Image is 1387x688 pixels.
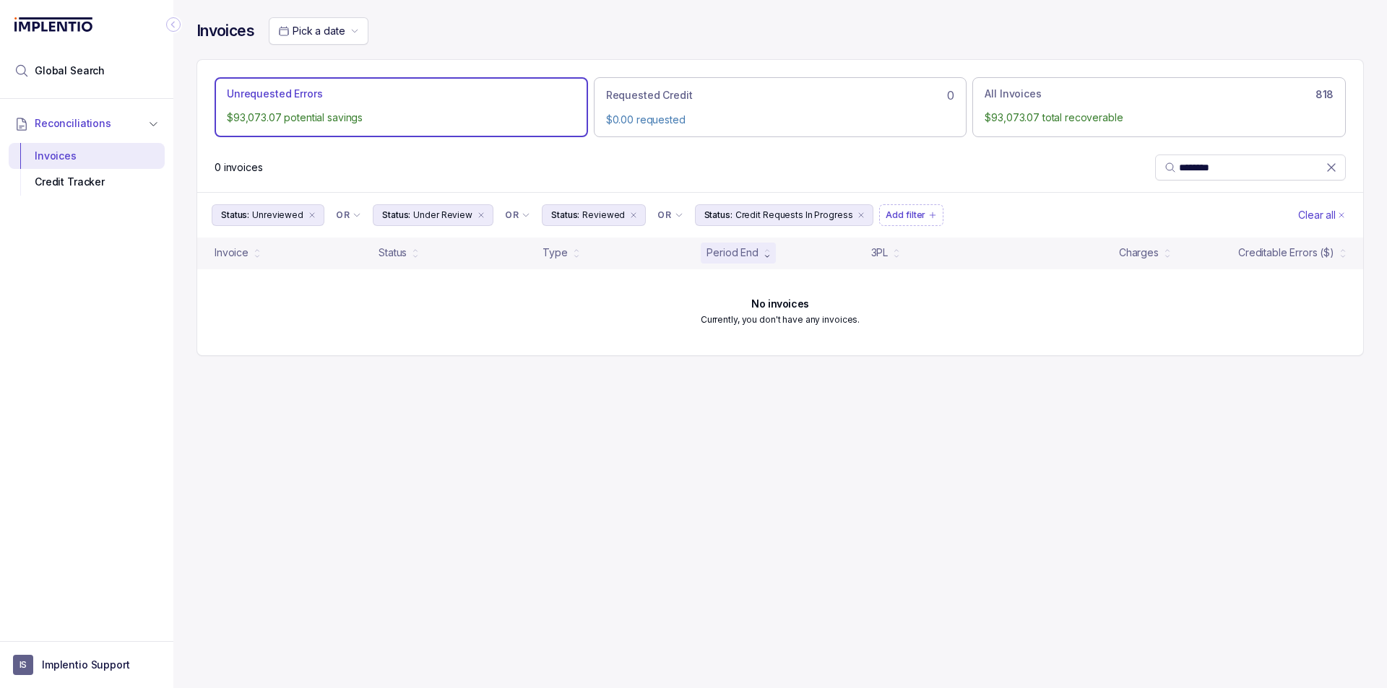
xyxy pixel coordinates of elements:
button: Filter Chip Under Review [373,204,493,226]
p: Unrequested Errors [227,87,322,101]
li: Filter Chip Connector undefined [505,209,530,221]
div: remove content [855,209,867,221]
div: Period End [707,245,759,260]
p: $0.00 requested [606,113,955,127]
button: Filter Chip Reviewed [542,204,646,226]
div: 0 [606,87,955,104]
search: Date Range Picker [278,24,345,38]
div: remove content [628,209,639,221]
p: Status: [704,208,733,222]
button: Filter Chip Connector undefined [499,205,536,225]
div: 3PL [871,245,889,260]
li: Filter Chip Connector undefined [336,209,361,221]
p: Currently, you don't have any invoices. [701,313,860,327]
button: Filter Chip Credit Requests In Progress [695,204,874,226]
p: OR [336,209,350,221]
ul: Action Tab Group [215,77,1346,136]
button: Reconciliations [9,108,165,139]
ul: Filter Group [212,204,1295,226]
div: remove content [306,209,318,221]
li: Filter Chip Connector undefined [657,209,683,221]
p: Status: [551,208,579,222]
h4: Invoices [196,21,254,41]
p: Implentio Support [42,658,130,672]
div: Credit Tracker [20,169,153,195]
div: Type [543,245,567,260]
div: Reconciliations [9,140,165,199]
button: Date Range Picker [269,17,368,45]
p: Credit Requests In Progress [735,208,853,222]
button: Filter Chip Connector undefined [330,205,367,225]
p: OR [505,209,519,221]
p: Requested Credit [606,88,693,103]
p: Add filter [886,208,925,222]
div: Invoices [20,143,153,169]
span: Pick a date [293,25,345,37]
h6: No invoices [751,298,808,310]
span: User initials [13,655,33,675]
p: All Invoices [985,87,1041,101]
div: Remaining page entries [215,160,263,175]
button: Filter Chip Connector undefined [652,205,688,225]
p: OR [657,209,671,221]
div: Creditable Errors ($) [1238,245,1334,260]
span: Reconciliations [35,116,111,131]
h6: 818 [1315,89,1334,100]
p: Status: [382,208,410,222]
div: Invoice [215,245,249,260]
span: Global Search [35,64,105,78]
button: Clear Filters [1295,204,1349,226]
p: Clear all [1298,208,1336,222]
button: Filter Chip Unreviewed [212,204,324,226]
p: Unreviewed [252,208,303,222]
div: Status [379,245,407,260]
div: remove content [475,209,487,221]
p: 0 invoices [215,160,263,175]
p: Status: [221,208,249,222]
button: User initialsImplentio Support [13,655,160,675]
p: $93,073.07 potential savings [227,110,576,125]
button: Filter Chip Add filter [879,204,943,226]
p: Reviewed [582,208,625,222]
p: $93,073.07 total recoverable [985,110,1334,125]
p: Under Review [413,208,472,222]
div: Charges [1119,245,1159,260]
div: Collapse Icon [165,16,182,33]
